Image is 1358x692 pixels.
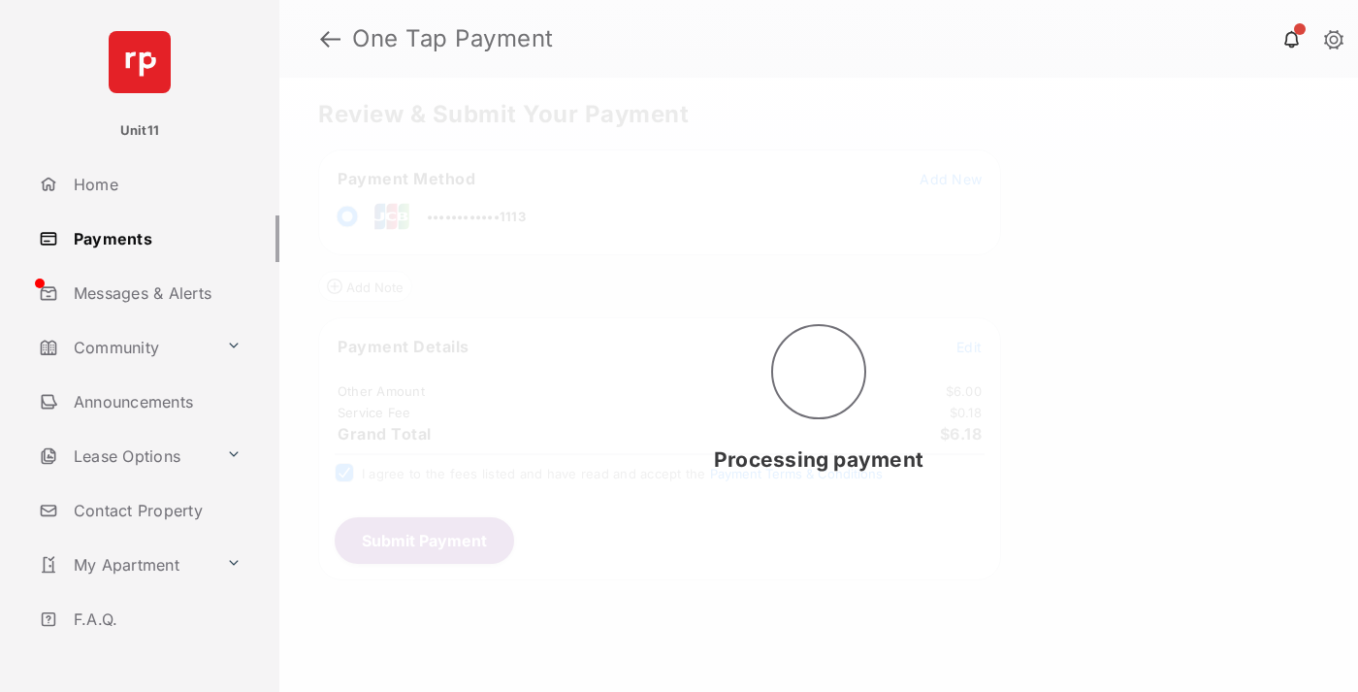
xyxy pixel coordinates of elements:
a: Community [31,324,218,371]
a: My Apartment [31,542,218,588]
span: Processing payment [714,447,923,472]
a: Announcements [31,379,279,425]
a: Payments [31,215,279,262]
a: Lease Options [31,433,218,479]
a: Home [31,161,279,208]
a: Contact Property [31,487,279,534]
img: svg+xml;base64,PHN2ZyB4bWxucz0iaHR0cDovL3d3dy53My5vcmcvMjAwMC9zdmciIHdpZHRoPSI2NCIgaGVpZ2h0PSI2NC... [109,31,171,93]
p: Unit11 [120,121,160,141]
strong: One Tap Payment [352,27,554,50]
a: Messages & Alerts [31,270,279,316]
a: F.A.Q. [31,596,279,643]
